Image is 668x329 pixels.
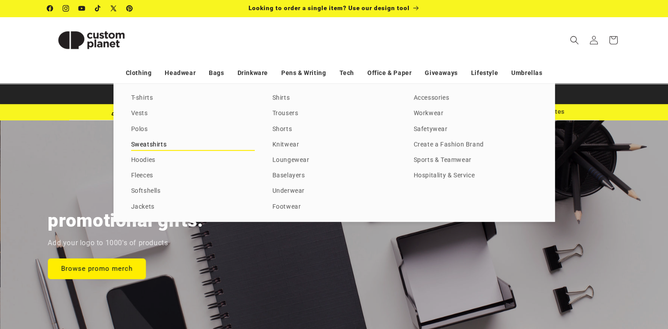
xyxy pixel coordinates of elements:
a: Sweatshirts [131,139,255,151]
h2: promotional gifts. [48,209,203,232]
a: T-shirts [131,92,255,104]
a: Drinkware [238,65,268,81]
a: Browse promo merch [48,258,146,279]
a: Vests [131,108,255,120]
a: Baselayers [272,170,396,182]
a: Bags [209,65,224,81]
a: Clothing [126,65,152,81]
a: Shirts [272,92,396,104]
a: Loungewear [272,154,396,166]
a: Giveaways [425,65,457,81]
a: Umbrellas [511,65,542,81]
a: Footwear [272,201,396,213]
a: Softshells [131,185,255,197]
a: Pens & Writing [281,65,326,81]
p: Add your logo to 1000's of products [48,237,168,250]
a: Headwear [165,65,196,81]
a: Safetywear [414,123,537,135]
a: Hoodies [131,154,255,166]
summary: Search [565,30,584,50]
a: Sports & Teamwear [414,154,537,166]
a: Trousers [272,108,396,120]
span: Looking to order a single item? Use our design tool [249,4,410,11]
a: Create a Fashion Brand [414,139,537,151]
a: Polos [131,123,255,135]
a: Workwear [414,108,537,120]
a: Accessories [414,92,537,104]
a: Shorts [272,123,396,135]
a: Custom Planet [44,17,139,63]
a: Fleeces [131,170,255,182]
iframe: Chat Widget [521,234,668,329]
img: Custom Planet [47,20,136,60]
a: Tech [339,65,354,81]
a: Lifestyle [471,65,498,81]
a: Underwear [272,185,396,197]
a: Knitwear [272,139,396,151]
a: Office & Paper [367,65,411,81]
a: Hospitality & Service [414,170,537,182]
a: Jackets [131,201,255,213]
